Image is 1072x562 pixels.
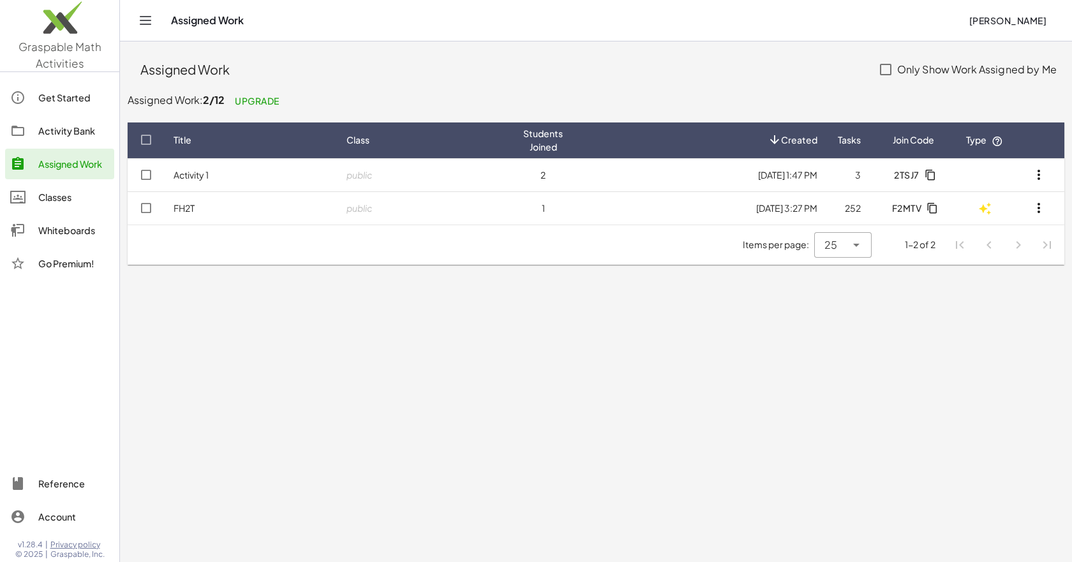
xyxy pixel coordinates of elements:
[174,169,209,181] a: Activity 1
[781,133,817,147] span: Created
[174,133,191,147] span: Title
[905,238,935,251] div: 1-2 of 2
[884,163,944,186] button: 2TSJ7
[38,90,109,105] div: Get Started
[958,9,1057,32] button: [PERSON_NAME]
[5,501,114,532] a: Account
[946,230,1062,260] nav: Pagination Navigation
[235,95,279,107] span: Upgrade
[346,202,373,214] span: public
[38,476,109,491] div: Reference
[894,169,919,181] span: 2TSJ7
[50,540,105,550] a: Privacy policy
[346,133,369,147] span: Class
[5,468,114,499] a: Reference
[128,90,1064,112] p: Assigned Work:
[5,115,114,146] a: Activity Bank
[38,156,109,172] div: Assigned Work
[203,93,225,107] span: 2/12
[838,133,861,147] span: Tasks
[38,189,109,205] div: Classes
[38,256,109,271] div: Go Premium!
[45,540,48,550] span: |
[50,549,105,559] span: Graspable, Inc.
[828,191,871,225] td: 252
[38,509,109,524] div: Account
[513,191,573,225] td: 1
[743,238,814,251] span: Items per page:
[966,134,1003,145] span: Type
[346,169,373,181] span: public
[523,127,563,154] span: Students Joined
[18,540,43,550] span: v1.28.4
[897,54,1057,85] label: Only Show Work Assigned by Me
[15,549,43,559] span: © 2025
[513,158,573,191] td: 2
[5,149,114,179] a: Assigned Work
[135,10,156,31] button: Toggle navigation
[881,196,946,219] button: F2MTV
[573,158,828,191] td: [DATE] 1:47 PM
[5,215,114,246] a: Whiteboards
[573,191,828,225] td: [DATE] 3:27 PM
[225,89,290,112] a: Upgrade
[824,237,837,253] span: 25
[174,202,195,214] a: FH2T
[45,549,48,559] span: |
[38,123,109,138] div: Activity Bank
[19,40,101,70] span: Graspable Math Activities
[38,223,109,238] div: Whiteboards
[891,202,921,214] span: F2MTV
[893,133,934,147] span: Join Code
[5,82,114,113] a: Get Started
[828,158,871,191] td: 3
[140,61,867,78] div: Assigned Work
[969,15,1046,26] span: [PERSON_NAME]
[5,182,114,212] a: Classes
